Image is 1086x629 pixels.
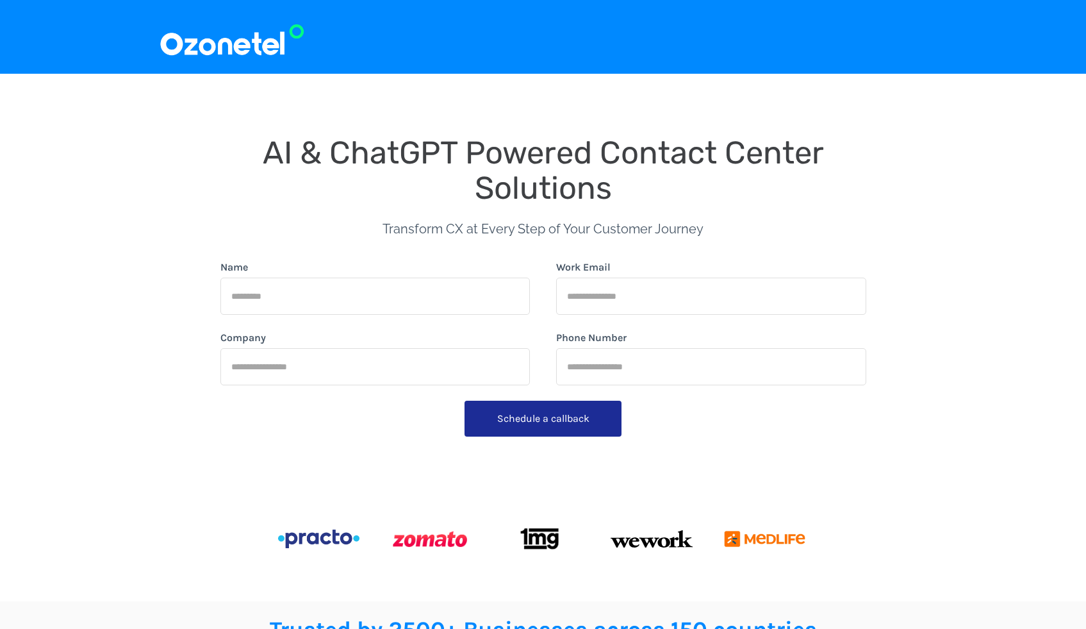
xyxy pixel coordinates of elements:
[465,401,621,437] button: Schedule a callback
[556,330,627,346] label: Phone Number
[220,260,248,275] label: Name
[220,330,266,346] label: Company
[556,260,611,275] label: Work Email
[220,260,866,442] form: form
[263,134,832,206] span: AI & ChatGPT Powered Contact Center Solutions
[383,221,703,237] span: Transform CX at Every Step of Your Customer Journey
